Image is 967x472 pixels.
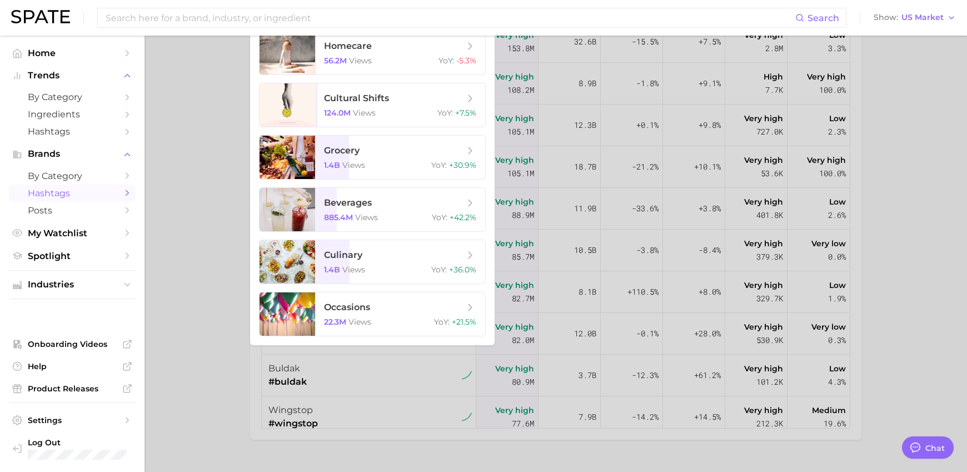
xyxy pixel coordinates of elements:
span: YoY : [431,265,447,275]
span: Ingredients [28,109,117,120]
span: Hashtags [28,188,117,198]
a: Posts [9,202,136,219]
button: Trends [9,67,136,84]
span: culinary [324,250,362,260]
span: +30.9% [449,160,476,170]
span: -5.3% [456,56,476,66]
a: Onboarding Videos [9,336,136,352]
span: homecare [324,41,372,51]
span: cultural shifts [324,93,389,103]
span: Product Releases [28,384,117,394]
a: Hashtags [9,123,136,140]
span: 1.4b [324,160,340,170]
span: Search [808,13,839,23]
a: Help [9,358,136,375]
span: 885.4m [324,212,353,222]
a: Log out. Currently logged in with e-mail maehika.hegde@bytedance.com. [9,434,136,463]
span: Spotlight [28,251,117,261]
a: Hashtags [9,185,136,202]
a: My Watchlist [9,225,136,242]
span: Home [28,48,117,58]
span: views [353,108,376,118]
button: Industries [9,276,136,293]
span: YoY : [432,212,447,222]
span: YoY : [437,108,453,118]
span: views [349,56,372,66]
a: Spotlight [9,247,136,265]
span: Help [28,361,117,371]
span: by Category [28,171,117,181]
span: +7.5% [455,108,476,118]
span: occasions [324,302,370,312]
span: US Market [901,14,944,21]
input: Search here for a brand, industry, or ingredient [104,8,795,27]
span: +21.5% [452,317,476,327]
button: ShowUS Market [871,11,959,25]
span: YoY : [438,56,454,66]
span: grocery [324,145,360,156]
button: Brands [9,146,136,162]
span: YoY : [434,317,450,327]
span: YoY : [431,160,447,170]
span: 22.3m [324,317,346,327]
span: Log Out [28,438,157,448]
span: beverages [324,197,372,208]
span: Industries [28,280,117,290]
span: 124.0m [324,108,351,118]
span: views [342,160,365,170]
span: Onboarding Videos [28,339,117,349]
span: Trends [28,71,117,81]
span: 56.2m [324,56,347,66]
span: +42.2% [450,212,476,222]
a: by Category [9,167,136,185]
span: views [342,265,365,275]
a: Settings [9,412,136,429]
a: Home [9,44,136,62]
img: SPATE [11,10,70,23]
span: +36.0% [449,265,476,275]
span: Brands [28,149,117,159]
a: by Category [9,88,136,106]
span: Posts [28,205,117,216]
span: Show [874,14,898,21]
span: 1.4b [324,265,340,275]
span: Settings [28,415,117,425]
span: by Category [28,92,117,102]
span: views [355,212,378,222]
span: Hashtags [28,126,117,137]
a: Product Releases [9,380,136,397]
span: views [348,317,371,327]
span: My Watchlist [28,228,117,239]
a: Ingredients [9,106,136,123]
